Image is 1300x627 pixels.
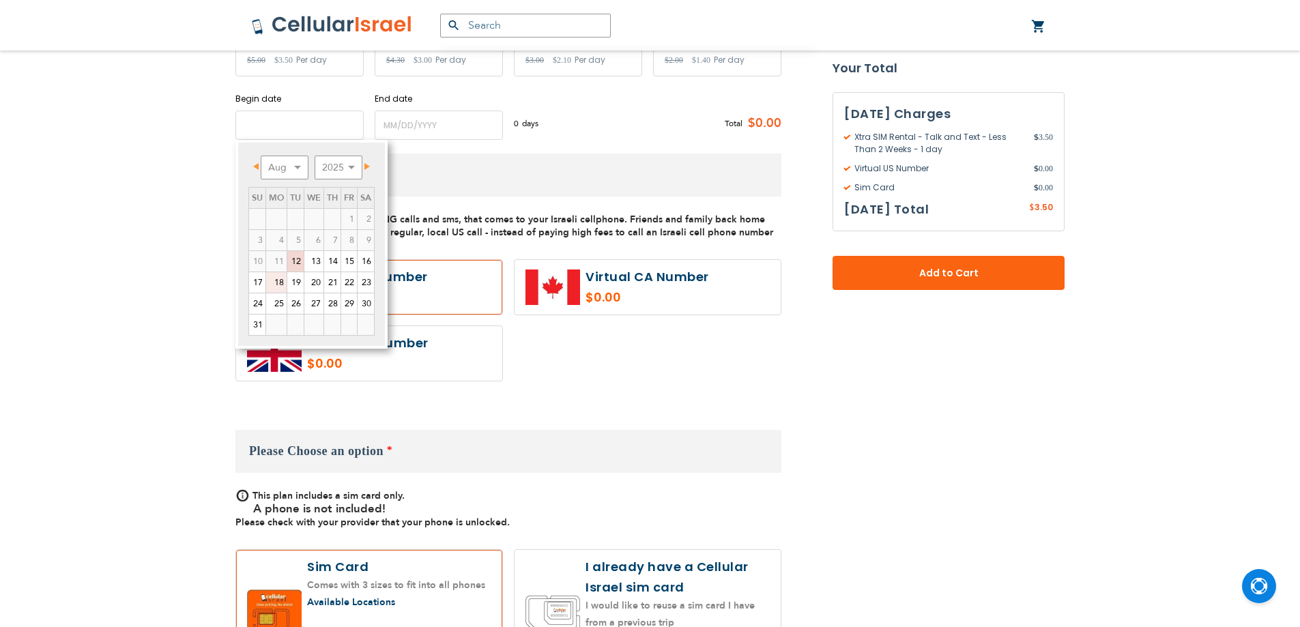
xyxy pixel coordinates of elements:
[250,158,267,175] a: Prev
[324,230,341,250] span: 7
[249,272,265,293] a: 17
[324,251,341,272] a: 14
[341,251,357,272] a: 15
[1029,202,1035,214] span: $
[304,272,323,293] a: 20
[324,293,341,314] a: 28
[341,230,357,250] span: 8
[833,58,1065,78] strong: Your Total
[1035,201,1053,213] span: 3.50
[358,293,374,314] a: 30
[344,192,354,204] span: Friday
[844,199,929,220] h3: [DATE] Total
[341,209,357,229] span: 1
[253,501,386,516] b: A phone is not included!
[249,293,265,314] a: 24
[304,230,323,250] span: 6
[844,181,1034,194] span: Sim Card
[725,117,742,130] span: Total
[287,251,304,272] a: 12
[261,156,308,179] select: Select month
[553,55,571,65] span: $2.10
[307,596,395,609] a: Available Locations
[742,113,781,134] span: $0.00
[266,230,287,250] span: 4
[575,54,605,66] span: Per day
[522,117,538,130] span: days
[360,192,371,204] span: Saturday
[514,117,522,130] span: 0
[274,55,293,65] span: $3.50
[287,293,304,314] a: 26
[358,272,374,293] a: 23
[269,192,284,204] span: Monday
[341,293,357,314] a: 29
[296,54,327,66] span: Per day
[304,251,323,272] a: 13
[266,272,287,293] a: 18
[525,55,544,65] span: $3.00
[665,55,683,65] span: $2.00
[1034,131,1039,143] span: $
[375,93,503,105] label: End date
[266,251,287,272] span: 11
[252,192,263,204] span: Sunday
[287,230,304,250] span: 5
[235,111,364,140] input: MM/DD/YYYY
[714,54,745,66] span: Per day
[235,489,510,529] span: This plan includes a sim card only. Please check with your provider that your phone is unlocked.
[414,55,432,65] span: $3.00
[249,230,265,250] span: 3
[1034,162,1053,175] span: 0.00
[247,55,265,65] span: $5.00
[249,251,265,272] span: 10
[324,272,341,293] a: 21
[375,111,503,140] input: MM/DD/YYYY
[440,14,611,38] input: Search
[358,251,374,272] a: 16
[249,444,384,458] span: Please Choose an option
[1034,131,1053,156] span: 3.50
[844,131,1034,156] span: Xtra SIM Rental - Talk and Text - Less Than 2 Weeks - 1 day
[844,104,1053,124] h3: [DATE] Charges
[341,272,357,293] a: 22
[1034,181,1053,194] span: 0.00
[878,266,1020,280] span: Add to Cart
[251,15,413,35] img: Cellular Israel Logo
[833,256,1065,290] button: Add to Cart
[235,93,364,105] label: Begin date
[692,55,710,65] span: $1.40
[435,54,466,66] span: Per day
[290,192,301,204] span: Tuesday
[287,272,304,293] a: 19
[1034,162,1039,175] span: $
[253,163,259,170] span: Prev
[356,158,373,175] a: Next
[844,162,1034,175] span: Virtual US Number
[327,192,338,204] span: Thursday
[315,156,362,179] select: Select year
[358,209,374,229] span: 2
[364,163,370,170] span: Next
[304,293,323,314] a: 27
[358,230,374,250] span: 9
[249,315,265,335] a: 31
[266,293,287,314] a: 25
[235,213,773,239] span: A local number with INCOMING calls and sms, that comes to your Israeli cellphone. Friends and fam...
[386,55,405,65] span: $4.30
[1034,181,1039,194] span: $
[307,192,321,204] span: Wednesday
